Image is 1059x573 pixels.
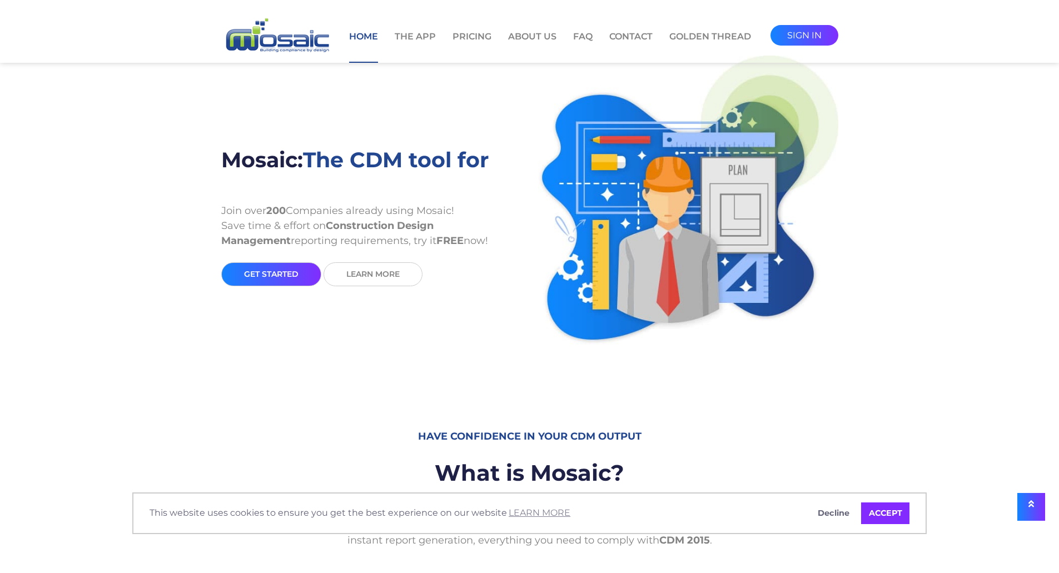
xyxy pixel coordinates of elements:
a: Learn More [324,262,422,286]
span: This website uses cookies to ensure you get the best experience on our website [150,505,802,521]
a: Pricing [453,30,491,62]
a: sign in [770,25,838,46]
img: logo [221,17,332,55]
span: The CDM tool for [303,147,489,173]
a: allow cookies [861,502,909,525]
strong: FREE [436,235,464,247]
a: Home [349,30,378,63]
div: cookieconsent [132,492,927,535]
p: Join over Companies already using Mosaic! Save time & effort on reporting requirements, try it now! [221,203,521,262]
strong: CDM 2015 [659,534,710,546]
a: get started [221,262,321,286]
a: deny cookies [811,502,857,525]
strong: 200 [266,205,286,217]
a: The App [395,30,436,62]
h6: Have Confidence in your CDM output [221,422,838,451]
h2: What is Mosaic? [221,451,838,495]
strong: Construction Design Management [221,220,434,247]
a: Golden Thread [669,30,751,62]
a: FAQ [573,30,593,62]
a: About Us [508,30,556,62]
a: learn more about cookies [507,505,572,521]
h1: Mosaic: [221,139,521,181]
a: Contact [609,30,653,62]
